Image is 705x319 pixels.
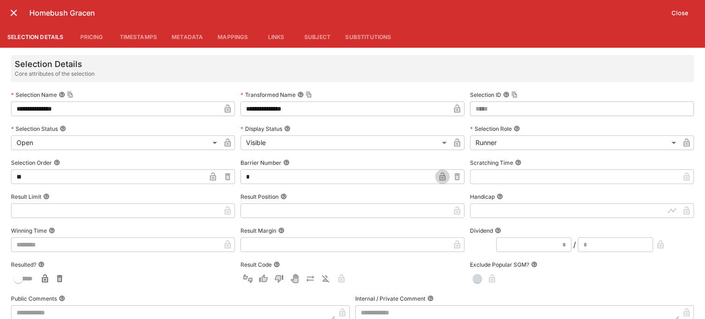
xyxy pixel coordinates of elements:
p: Resulted? [11,261,36,269]
button: Subject [297,26,338,48]
p: Selection Status [11,125,58,133]
button: Display Status [284,125,291,132]
button: Close [666,6,694,20]
button: Public Comments [59,295,65,302]
button: Internal / Private Comment [427,295,434,302]
button: Links [255,26,297,48]
button: Transformed NameCopy To Clipboard [297,91,304,98]
div: Open [11,135,220,150]
h5: Selection Details [15,59,95,69]
p: Result Margin [241,227,276,235]
button: Pricing [71,26,112,48]
p: Selection Name [11,91,57,99]
button: Substitutions [338,26,398,48]
p: Selection ID [470,91,501,99]
button: Metadata [164,26,210,48]
p: Public Comments [11,295,57,302]
button: Result Margin [278,227,285,234]
button: Selection Status [60,125,66,132]
button: Void [287,271,302,286]
p: Selection Order [11,159,52,167]
h6: Homebush Gracen [29,8,666,18]
div: / [573,239,576,250]
button: Barrier Number [283,159,290,166]
p: Internal / Private Comment [355,295,425,302]
span: Core attributes of the selection [15,69,95,78]
p: Transformed Name [241,91,296,99]
button: Result Code [274,261,280,268]
button: close [6,5,22,21]
button: Handicap [497,193,503,200]
p: Scratching Time [470,159,513,167]
button: Winning Time [49,227,55,234]
button: Eliminated In Play [319,271,333,286]
p: Result Position [241,193,279,201]
p: Handicap [470,193,495,201]
button: Exclude Popular SGM? [531,261,537,268]
button: Dividend [495,227,501,234]
button: Push [303,271,318,286]
button: Lose [272,271,286,286]
button: Scratching Time [515,159,521,166]
div: Runner [470,135,679,150]
button: Resulted? [38,261,45,268]
button: Copy To Clipboard [306,91,312,98]
p: Barrier Number [241,159,281,167]
button: Result Limit [43,193,50,200]
button: Selection Role [514,125,520,132]
p: Selection Role [470,125,512,133]
button: Mappings [210,26,255,48]
button: Result Position [280,193,287,200]
p: Result Limit [11,193,41,201]
p: Display Status [241,125,282,133]
button: Copy To Clipboard [67,91,73,98]
button: Win [256,271,271,286]
p: Result Code [241,261,272,269]
p: Winning Time [11,227,47,235]
button: Copy To Clipboard [511,91,518,98]
button: Selection NameCopy To Clipboard [59,91,65,98]
button: Selection Order [54,159,60,166]
button: Not Set [241,271,255,286]
button: Timestamps [112,26,165,48]
div: Visible [241,135,450,150]
button: Selection IDCopy To Clipboard [503,91,509,98]
p: Exclude Popular SGM? [470,261,529,269]
p: Dividend [470,227,493,235]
